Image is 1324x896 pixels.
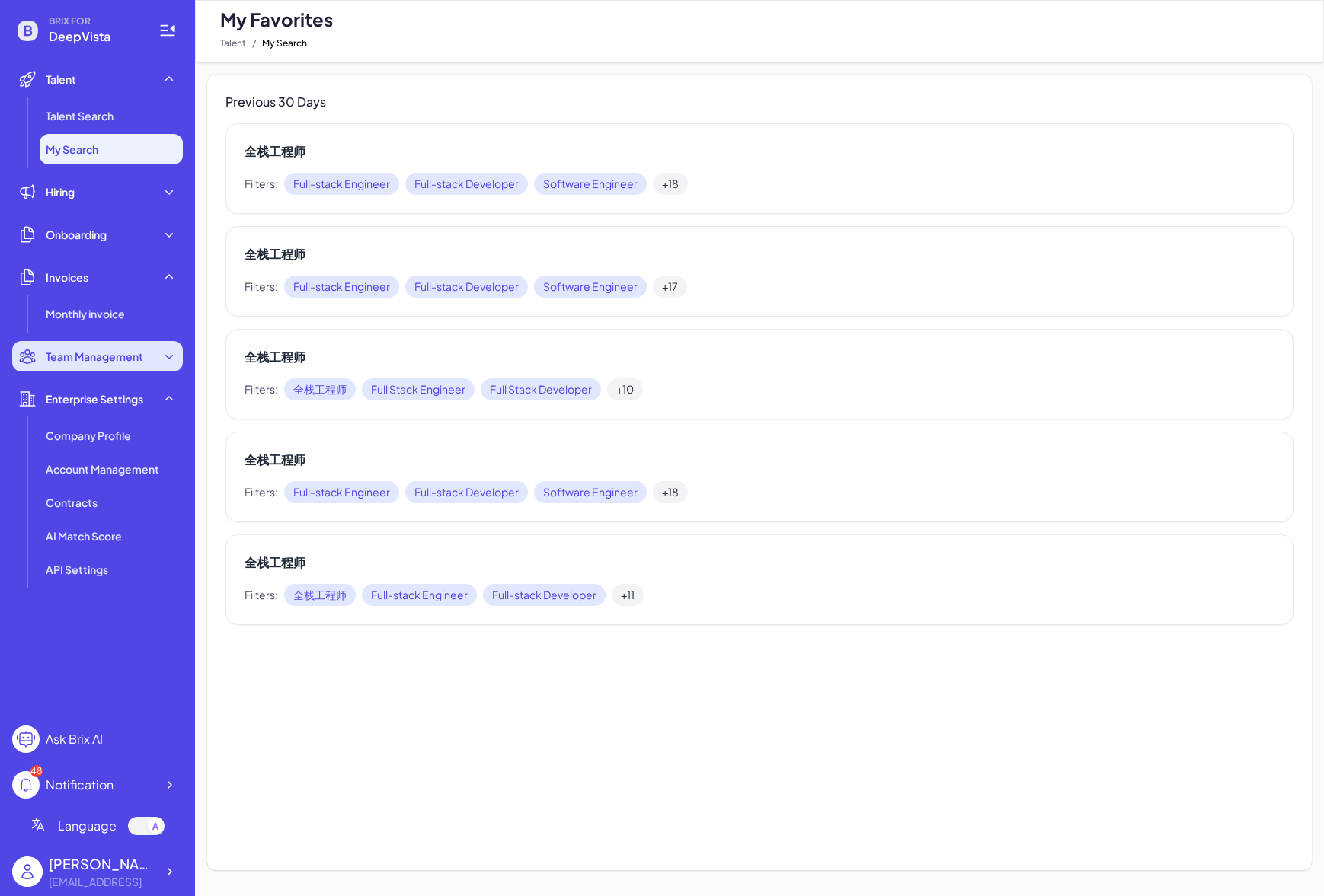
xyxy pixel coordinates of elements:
span: 全栈工程师 [284,378,356,400]
span: Full-stack Engineer [284,276,399,298]
span: Full-stack Engineer [284,173,399,195]
span: Invoices [46,269,88,285]
img: user_logo.png [12,856,43,887]
div: jingconan@deepvista.ai [49,874,155,890]
span: My Favorites [220,7,333,31]
span: BRIX FOR [49,15,140,27]
div: Notification [46,776,114,794]
h2: 全栈工程师 [245,553,1274,572]
span: Language [58,817,117,835]
h2: 全栈工程师 [245,245,1274,263]
span: Talent [46,72,76,87]
h2: 全栈工程师 [245,142,1274,161]
span: Full-stack Developer [405,173,528,195]
span: Software Engineer [534,481,647,503]
span: API Settings [46,562,108,577]
span: Monthly invoice [46,306,125,321]
span: AI Match Score [46,528,122,544]
h2: 全栈工程师 [245,348,1274,366]
span: / [252,34,256,53]
span: Talent Search [46,108,114,123]
div: 48 [30,765,43,777]
span: +18 [653,173,688,195]
span: Full Stack Developer [481,378,601,400]
span: My Search [262,34,307,53]
div: Ask Brix AI [46,730,103,748]
span: Account Management [46,461,159,477]
span: Company Profile [46,428,131,443]
span: +17 [653,276,687,298]
span: Full-stack Developer [405,276,528,298]
span: Software Engineer [534,173,647,195]
span: Filters: [245,279,278,295]
span: Software Engineer [534,276,647,298]
span: Filters: [245,381,278,397]
span: +10 [607,378,643,400]
span: Full-stack Developer [483,584,606,606]
span: +18 [653,481,688,503]
span: Filters: [245,484,278,500]
span: Full Stack Engineer [362,378,475,400]
span: Hiring [46,184,75,199]
span: 全栈工程师 [284,584,356,606]
h3: Previous 30 Days [225,93,1294,111]
h2: 全栈工程师 [245,451,1274,469]
span: Filters: [245,176,278,192]
span: +11 [612,584,644,606]
span: DeepVista [49,27,140,46]
span: Onboarding [46,227,107,242]
span: Team Management [46,349,143,364]
span: Filters: [245,587,278,603]
span: Full-stack Engineer [284,481,399,503]
span: My Search [46,142,98,157]
span: Full-stack Engineer [362,584,477,606]
div: Jing Conan Wang [49,853,155,874]
span: Contracts [46,495,98,510]
span: Enterprise Settings [46,391,143,407]
span: Full-stack Developer [405,481,528,503]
